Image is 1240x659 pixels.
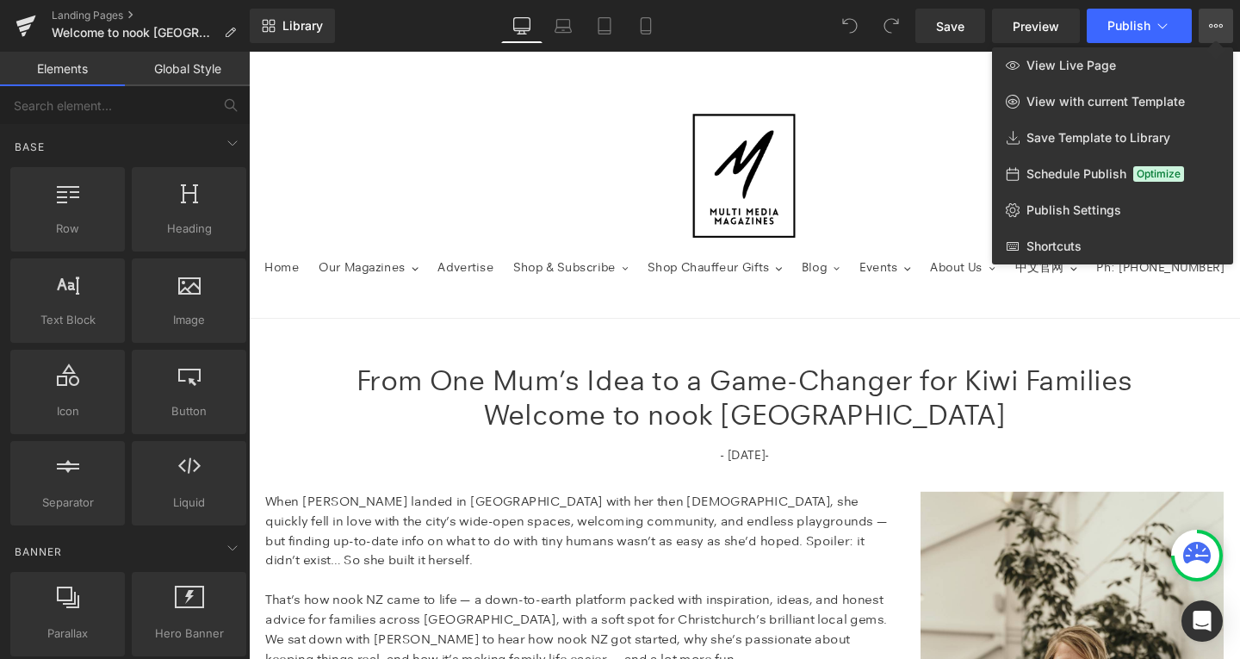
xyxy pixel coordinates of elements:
[15,402,120,420] span: Icon
[15,625,120,643] span: Parallax
[114,328,929,364] span: From One Mum’s Idea to a Game-Changer for Kiwi Families
[805,219,857,235] span: 中文官网
[15,220,120,238] span: Row
[716,219,772,235] span: About Us
[250,9,335,43] a: New Library
[1013,17,1059,35] span: Preview
[137,402,241,420] span: Button
[584,9,625,43] a: Tablet
[1026,202,1121,218] span: Publish Settings
[936,17,964,35] span: Save
[199,219,257,235] span: Advertise
[992,9,1080,43] a: Preview
[190,217,266,239] a: Advertise
[1133,166,1184,182] span: Optimize
[495,416,547,432] span: - [DATE]-
[501,9,542,43] a: Desktop
[625,9,666,43] a: Mobile
[542,9,584,43] a: Laptop
[247,364,796,400] span: Welcome to nook [GEOGRAPHIC_DATA]
[8,217,61,239] a: Home
[1026,130,1170,146] span: Save Template to Library
[16,219,53,235] span: Home
[708,217,794,239] button: About Us
[282,18,323,34] span: Library
[1087,9,1192,43] button: Publish
[891,219,1026,235] span: Ph: [PHONE_NUMBER]
[1199,9,1233,43] button: View Live PageView with current TemplateSave Template to LibrarySchedule PublishOptimizePublish S...
[13,544,64,560] span: Banner
[1026,94,1185,109] span: View with current Template
[411,217,569,239] button: Shop Chauffeur Gifts
[874,9,908,43] button: Redo
[1026,58,1116,73] span: View Live Page
[52,26,217,40] span: Welcome to nook [GEOGRAPHIC_DATA]
[883,217,1034,239] a: Ph: [PHONE_NUMBER]
[573,217,630,239] button: Blog
[633,217,704,239] button: Events
[833,9,867,43] button: Undo
[15,311,120,329] span: Text Block
[270,217,408,239] button: Shop & Subscribe
[73,219,164,235] span: Our Magazines
[467,65,574,196] img: Chauffeur Gifts
[13,139,46,155] span: Base
[137,311,241,329] span: Image
[137,625,241,643] span: Hero Banner
[137,494,241,512] span: Liquid
[1107,19,1150,33] span: Publish
[15,494,120,512] span: Separator
[137,220,241,238] span: Heading
[797,217,879,239] button: 中文官网
[17,464,671,543] span: When [PERSON_NAME] landed in [GEOGRAPHIC_DATA] with her then [DEMOGRAPHIC_DATA], she quickly fell...
[581,219,608,235] span: Blog
[65,217,187,239] button: Our Magazines
[17,568,671,646] span: That’s how nook NZ came to life — a down-to-earth platform packed with inspiration, ideas, and ho...
[52,9,250,22] a: Landing Pages
[1026,166,1126,182] span: Schedule Publish
[278,219,386,235] span: Shop & Subscribe
[1026,239,1082,254] span: Shortcuts
[125,52,250,86] a: Global Style
[1181,600,1223,642] div: Open Intercom Messenger
[642,219,682,235] span: Events
[419,219,547,235] span: Shop Chauffeur Gifts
